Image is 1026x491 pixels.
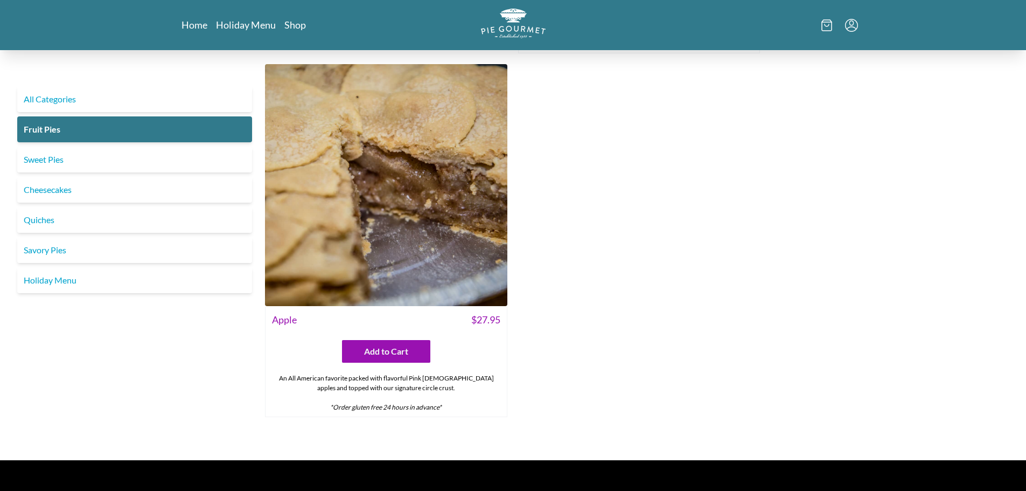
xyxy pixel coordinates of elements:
[845,19,858,32] button: Menu
[471,313,500,327] span: $ 27.95
[284,18,306,31] a: Shop
[265,64,507,307] img: Apple
[17,207,252,233] a: Quiches
[17,237,252,263] a: Savory Pies
[330,403,442,411] em: *Order gluten free 24 hours in advance*
[17,267,252,293] a: Holiday Menu
[216,18,276,31] a: Holiday Menu
[17,86,252,112] a: All Categories
[17,177,252,203] a: Cheesecakes
[17,116,252,142] a: Fruit Pies
[481,9,546,38] img: logo
[364,345,408,358] span: Add to Cart
[266,369,507,417] div: An All American favorite packed with flavorful Pink [DEMOGRAPHIC_DATA] apples and topped with our...
[182,18,207,31] a: Home
[272,313,297,327] span: Apple
[17,147,252,172] a: Sweet Pies
[481,9,546,42] a: Logo
[342,340,430,363] button: Add to Cart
